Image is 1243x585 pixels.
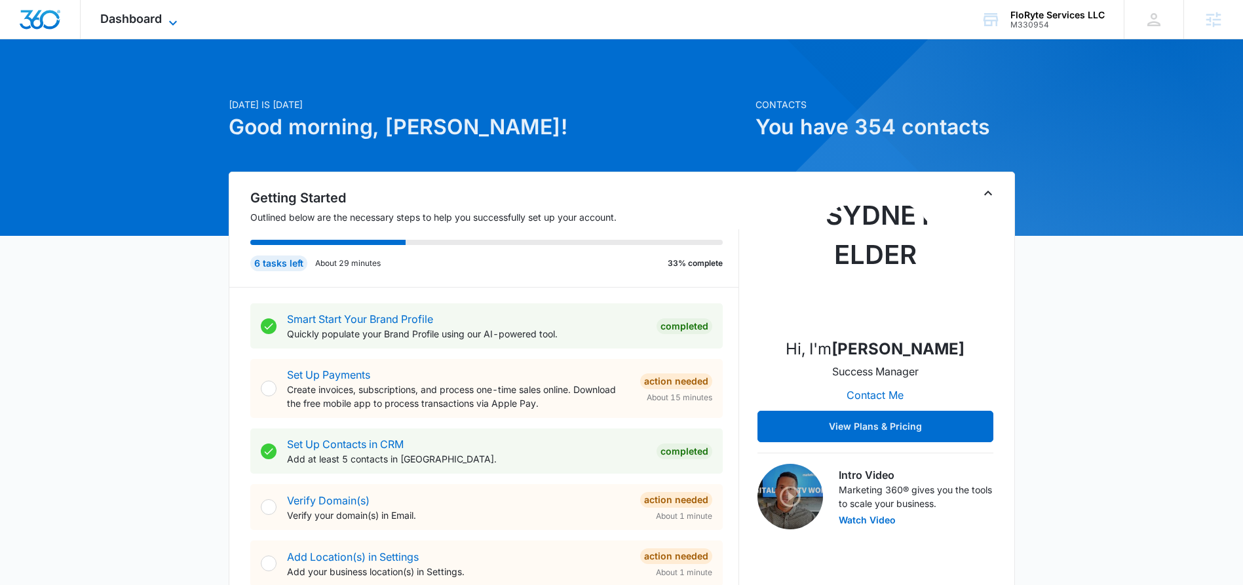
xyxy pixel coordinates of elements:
[832,339,965,358] strong: [PERSON_NAME]
[640,548,712,564] div: Action Needed
[287,312,433,326] a: Smart Start Your Brand Profile
[287,508,630,522] p: Verify your domain(s) in Email.
[657,443,712,459] div: Completed
[287,565,630,578] p: Add your business location(s) in Settings.
[656,510,712,522] span: About 1 minute
[839,516,896,525] button: Watch Video
[640,373,712,389] div: Action Needed
[647,392,712,404] span: About 15 minutes
[757,464,823,529] img: Intro Video
[786,337,965,361] p: Hi, I'm
[287,550,419,563] a: Add Location(s) in Settings
[755,111,1015,143] h1: You have 354 contacts
[755,98,1015,111] p: Contacts
[1010,10,1105,20] div: account name
[229,98,748,111] p: [DATE] is [DATE]
[839,467,993,483] h3: Intro Video
[656,567,712,578] span: About 1 minute
[839,483,993,510] p: Marketing 360® gives you the tools to scale your business.
[287,438,404,451] a: Set Up Contacts in CRM
[315,257,381,269] p: About 29 minutes
[100,12,162,26] span: Dashboard
[250,210,739,224] p: Outlined below are the necessary steps to help you successfully set up your account.
[757,411,993,442] button: View Plans & Pricing
[250,255,307,271] div: 6 tasks left
[668,257,723,269] p: 33% complete
[287,494,370,507] a: Verify Domain(s)
[287,327,646,341] p: Quickly populate your Brand Profile using our AI-powered tool.
[287,383,630,410] p: Create invoices, subscriptions, and process one-time sales online. Download the free mobile app t...
[833,379,917,411] button: Contact Me
[229,111,748,143] h1: Good morning, [PERSON_NAME]!
[1010,20,1105,29] div: account id
[980,185,996,201] button: Toggle Collapse
[657,318,712,334] div: Completed
[287,368,370,381] a: Set Up Payments
[640,492,712,508] div: Action Needed
[810,196,941,327] img: Sydney Elder
[832,364,919,379] p: Success Manager
[250,188,739,208] h2: Getting Started
[287,452,646,466] p: Add at least 5 contacts in [GEOGRAPHIC_DATA].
